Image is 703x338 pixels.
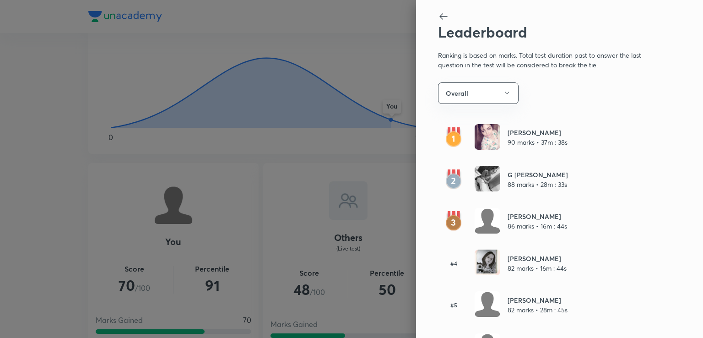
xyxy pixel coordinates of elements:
[508,254,567,263] h6: [PERSON_NAME]
[475,208,500,234] img: Avatar
[508,137,568,147] p: 90 marks • 37m : 38s
[508,305,568,315] p: 82 marks • 28m : 45s
[508,128,568,137] h6: [PERSON_NAME]
[475,250,500,275] img: Avatar
[438,23,650,41] h2: Leaderboard
[438,169,469,190] img: rank2.svg
[438,301,469,309] h6: #5
[475,166,500,191] img: Avatar
[508,170,568,180] h6: G [PERSON_NAME]
[475,291,500,317] img: Avatar
[475,124,500,150] img: Avatar
[438,211,469,231] img: rank3.svg
[508,180,568,189] p: 88 marks • 28m : 33s
[438,127,469,147] img: rank1.svg
[508,221,567,231] p: 86 marks • 16m : 44s
[508,295,568,305] h6: [PERSON_NAME]
[438,259,469,267] h6: #4
[508,212,567,221] h6: [PERSON_NAME]
[438,82,519,104] button: Overall
[508,263,567,273] p: 82 marks • 16m : 44s
[438,41,650,71] p: Ranking is based on marks. Total test duration past to answer the last question in the test will ...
